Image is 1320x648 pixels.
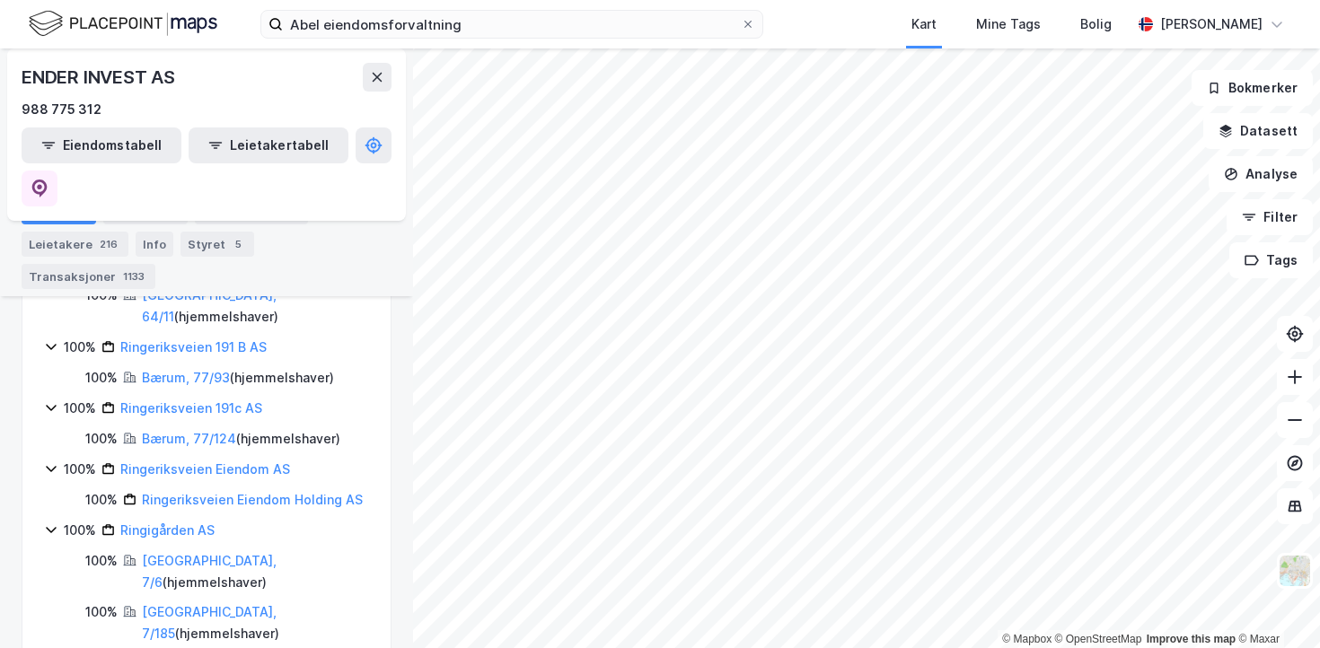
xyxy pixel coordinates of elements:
[120,522,215,538] a: Ringigården AS
[22,232,128,257] div: Leietakere
[22,127,181,163] button: Eiendomstabell
[1192,70,1313,106] button: Bokmerker
[142,431,236,446] a: Bærum, 77/124
[1203,113,1313,149] button: Datasett
[142,370,230,385] a: Bærum, 77/93
[64,398,96,419] div: 100%
[1230,562,1320,648] iframe: Chat Widget
[142,550,369,593] div: ( hjemmelshaver )
[64,459,96,480] div: 100%
[911,13,937,35] div: Kart
[1230,562,1320,648] div: Kontrollprogram for chat
[1147,633,1236,645] a: Improve this map
[1080,13,1112,35] div: Bolig
[1209,156,1313,192] button: Analyse
[22,264,155,289] div: Transaksjoner
[1055,633,1142,645] a: OpenStreetMap
[1227,199,1313,235] button: Filter
[142,285,369,328] div: ( hjemmelshaver )
[119,267,148,285] div: 1133
[229,235,247,253] div: 5
[64,337,96,358] div: 100%
[85,428,118,450] div: 100%
[1160,13,1263,35] div: [PERSON_NAME]
[1278,554,1312,588] img: Z
[1002,633,1052,645] a: Mapbox
[142,367,334,389] div: ( hjemmelshaver )
[22,63,179,92] div: ENDER INVEST AS
[976,13,1041,35] div: Mine Tags
[142,601,369,644] div: ( hjemmelshaver )
[64,520,96,541] div: 100%
[189,127,348,163] button: Leietakertabell
[136,232,173,257] div: Info
[85,367,118,389] div: 100%
[96,235,121,253] div: 216
[1229,242,1313,278] button: Tags
[142,428,340,450] div: ( hjemmelshaver )
[283,11,741,38] input: Søk på adresse, matrikkel, gårdeiere, leietakere eller personer
[120,400,262,416] a: Ringeriksveien 191c AS
[120,339,267,355] a: Ringeriksveien 191 B AS
[85,601,118,623] div: 100%
[142,553,277,590] a: [GEOGRAPHIC_DATA], 7/6
[120,461,290,477] a: Ringeriksveien Eiendom AS
[142,604,277,641] a: [GEOGRAPHIC_DATA], 7/185
[22,99,101,120] div: 988 775 312
[142,492,363,507] a: Ringeriksveien Eiendom Holding AS
[85,489,118,511] div: 100%
[180,232,254,257] div: Styret
[85,550,118,572] div: 100%
[29,8,217,39] img: logo.f888ab2527a4732fd821a326f86c7f29.svg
